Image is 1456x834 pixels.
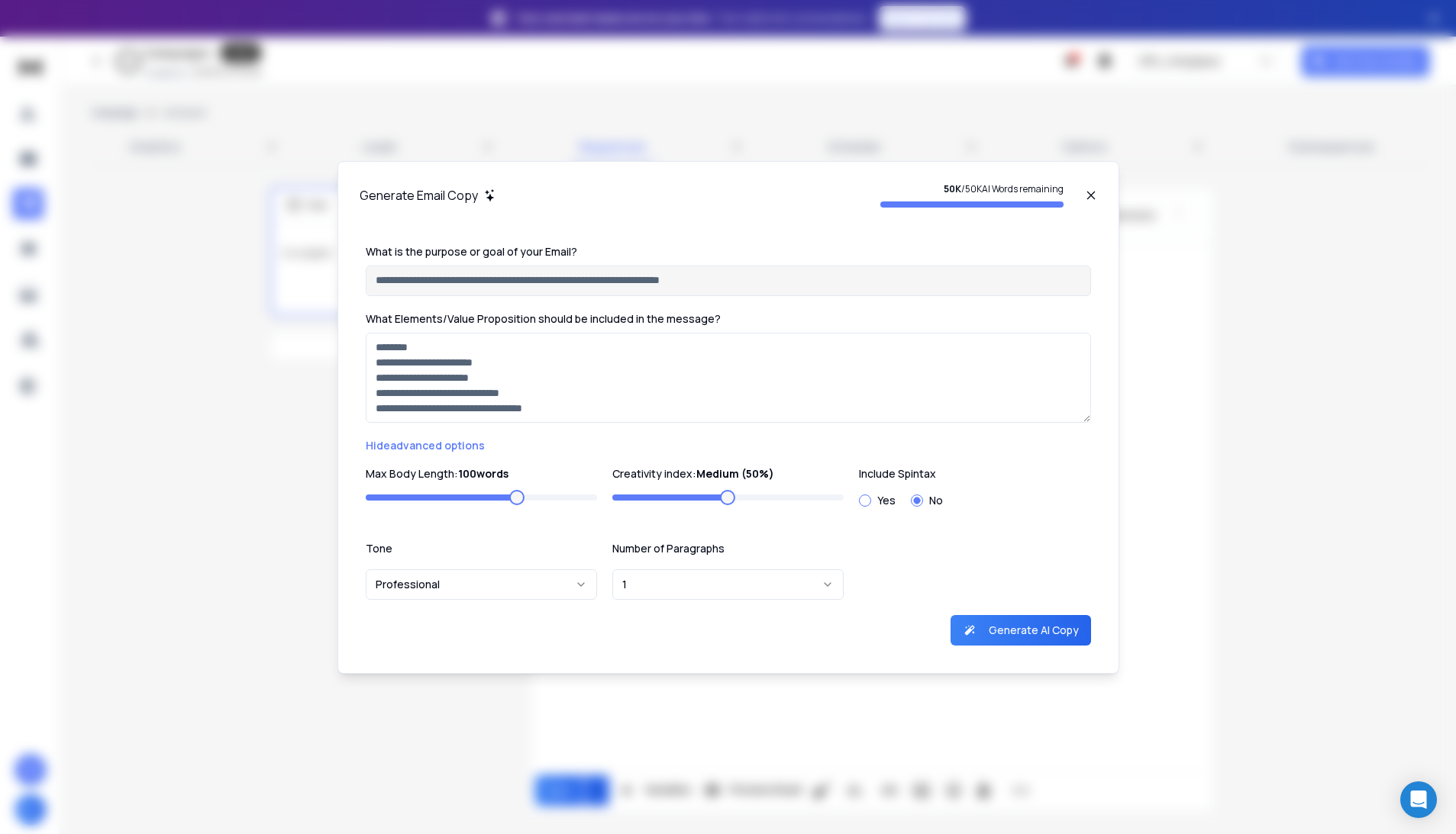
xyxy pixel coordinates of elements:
[366,569,597,600] button: Professional
[1400,781,1437,818] div: Open Intercom Messenger
[944,182,961,195] strong: 50K
[951,615,1091,646] button: Generate AI Copy
[877,495,896,506] label: Yes
[612,569,844,600] button: 1
[859,469,1090,479] label: Include Spintax
[929,495,943,506] label: No
[366,438,1091,453] p: Hide advanced options
[366,469,597,479] label: Max Body Length:
[612,543,844,554] label: Number of Paragraphs
[458,466,508,481] strong: 100 words
[366,543,597,554] label: Tone
[612,469,844,479] label: Creativity index:
[366,311,721,326] label: What Elements/Value Proposition should be included in the message?
[360,186,478,204] h1: Generate Email Copy
[696,466,774,481] strong: Medium (50%)
[880,183,1064,195] p: / 50K AI Words remaining
[366,244,577,259] label: What is the purpose or goal of your Email?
